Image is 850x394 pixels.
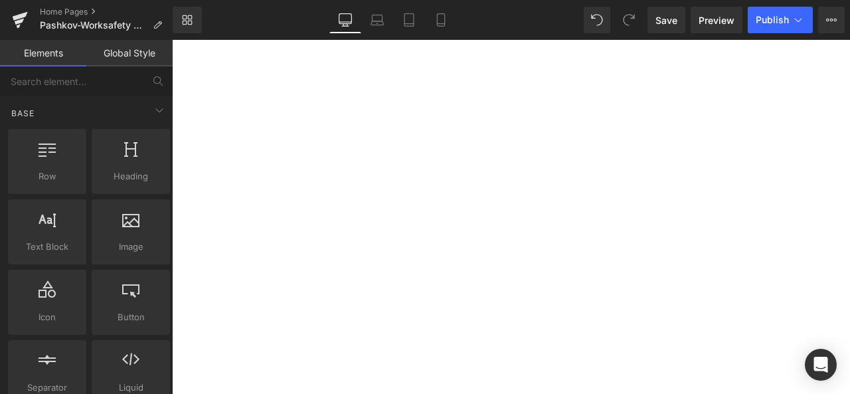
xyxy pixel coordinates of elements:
[12,310,82,324] span: Icon
[329,7,361,33] a: Desktop
[818,7,845,33] button: More
[12,169,82,183] span: Row
[805,349,837,381] div: Open Intercom Messenger
[756,15,789,25] span: Publish
[748,7,813,33] button: Publish
[655,13,677,27] span: Save
[12,240,82,254] span: Text Block
[584,7,610,33] button: Undo
[425,7,457,33] a: Mobile
[361,7,393,33] a: Laptop
[96,240,166,254] span: Image
[616,7,642,33] button: Redo
[691,7,742,33] a: Preview
[40,7,173,17] a: Home Pages
[96,169,166,183] span: Heading
[699,13,734,27] span: Preview
[393,7,425,33] a: Tablet
[10,107,36,120] span: Base
[40,20,147,31] span: Pashkov-Worksafety Shop
[173,7,202,33] a: New Library
[86,40,173,66] a: Global Style
[96,310,166,324] span: Button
